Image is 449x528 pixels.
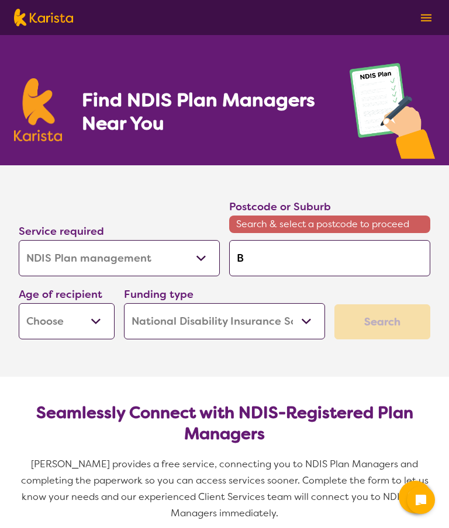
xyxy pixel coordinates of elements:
[82,88,326,135] h1: Find NDIS Plan Managers Near You
[28,402,421,444] h2: Seamlessly Connect with NDIS-Registered Plan Managers
[229,200,331,214] label: Postcode or Suburb
[421,14,431,22] img: menu
[21,458,431,519] span: [PERSON_NAME] provides a free service, connecting you to NDIS Plan Managers and completing the pa...
[124,287,194,301] label: Funding type
[229,240,430,276] input: Type
[399,481,431,513] button: Channel Menu
[14,78,62,141] img: Karista logo
[350,63,435,165] img: plan-management
[229,216,430,233] span: Search & select a postcode to proceed
[19,224,104,238] label: Service required
[14,9,73,26] img: Karista logo
[19,287,102,301] label: Age of recipient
